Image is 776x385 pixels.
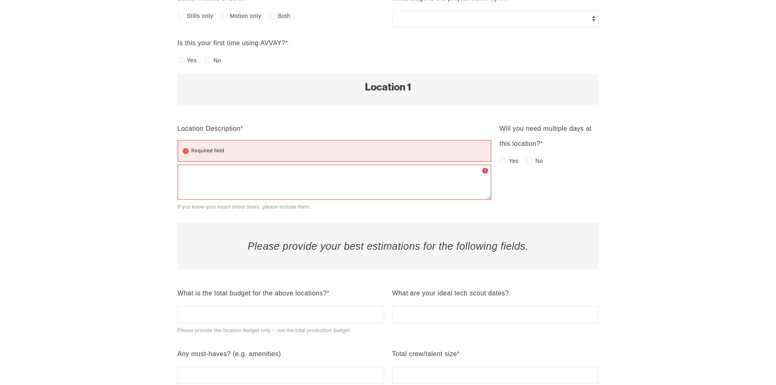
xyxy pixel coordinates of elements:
[221,13,227,19] input: Motion only
[178,290,327,297] span: What is the total budget for the above locations?
[205,57,211,63] input: No
[499,125,592,147] span: Will you need multiple days at this location?
[269,13,275,19] input: Both
[248,241,529,252] em: Please provide your best estimations for the following fields.
[186,82,591,92] h2: Location 1
[392,350,457,357] span: Total crew/talent size
[392,10,599,27] select: What stage is the project currently in?*
[178,306,384,323] input: What is the total budget for the above locations?*Please provide the location budget only -- not ...
[392,367,599,384] input: Total crew/talent size*
[191,143,224,158] div: Required field
[178,367,384,384] input: Any must-haves? (e.g. amenities)
[178,57,184,63] input: Yes
[178,40,286,46] span: Is this your first time using AVVAY?
[178,328,352,333] span: Please provide the location budget only -- not the total production budget.
[392,290,509,297] span: What are your ideal tech scout dates?
[178,204,312,210] span: If you know your exact shoot times, please include them.
[178,125,241,132] span: Location Description
[187,55,197,66] span: Yes
[230,10,261,22] span: Motion only
[509,155,519,167] span: Yes
[178,13,184,19] input: Stills only
[535,155,543,167] span: No
[392,306,599,323] input: What are your ideal tech scout dates?
[187,10,213,22] span: Stills only
[278,10,290,22] span: Both
[500,158,506,164] input: Yes
[178,165,491,200] textarea: Location Description* Required fieldIf you know your exact shoot times, please include them.
[213,55,221,66] span: No
[527,158,532,164] input: No
[178,350,281,357] span: Any must-haves? (e.g. amenities)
